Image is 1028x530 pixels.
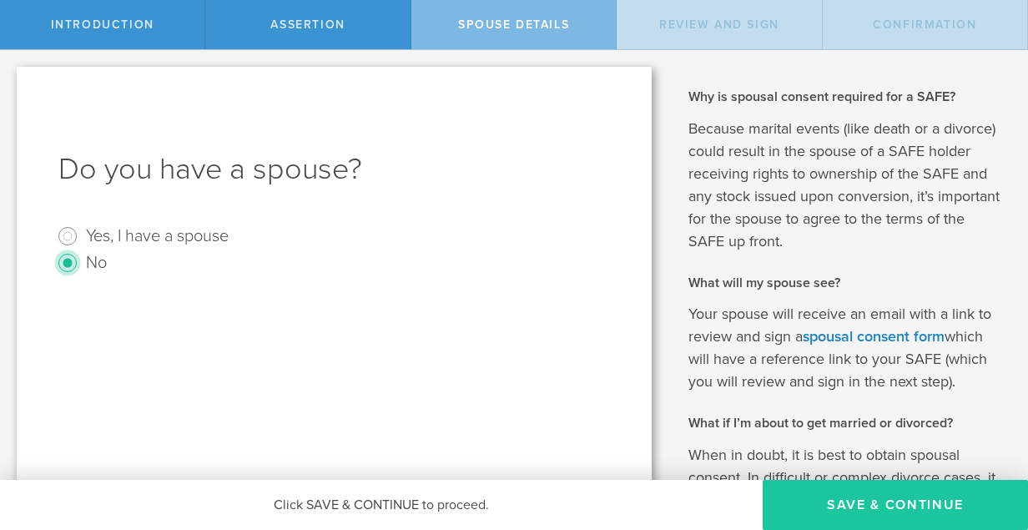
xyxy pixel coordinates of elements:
span: Introduction [51,18,154,32]
a: spousal consent form [803,327,945,346]
p: Your spouse will receive an email with a link to review and sign a which will have a reference li... [688,303,1003,393]
span: assertion [270,18,345,32]
span: Review and Sign [659,18,779,32]
label: Yes, I have a spouse [86,223,229,247]
iframe: Chat Widget [945,400,1028,480]
h2: What will my spouse see? [688,274,1003,292]
span: Confirmation [873,18,976,32]
h2: What if I’m about to get married or divorced? [688,414,1003,432]
p: Because marital events (like death or a divorce) could result in the spouse of a SAFE holder rece... [688,118,1003,253]
h2: Why is spousal consent required for a SAFE? [688,88,1003,106]
h1: Do you have a spouse? [58,149,610,189]
span: Spouse Details [458,18,569,32]
button: Save & Continue [763,480,1028,530]
label: No [86,250,107,274]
